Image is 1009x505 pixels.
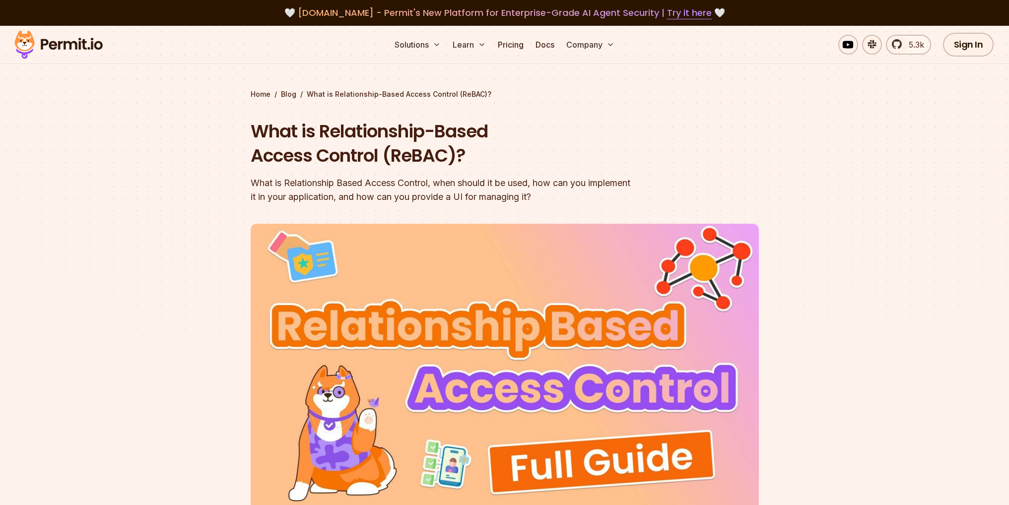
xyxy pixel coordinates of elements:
[251,119,632,168] h1: What is Relationship-Based Access Control (ReBAC)?
[449,35,490,55] button: Learn
[886,35,931,55] a: 5.3k
[298,6,712,19] span: [DOMAIN_NAME] - Permit's New Platform for Enterprise-Grade AI Agent Security |
[391,35,445,55] button: Solutions
[251,89,270,99] a: Home
[251,176,632,204] div: What is Relationship Based Access Control, when should it be used, how can you implement it in yo...
[10,28,107,62] img: Permit logo
[667,6,712,19] a: Try it here
[281,89,296,99] a: Blog
[562,35,618,55] button: Company
[532,35,558,55] a: Docs
[943,33,994,57] a: Sign In
[903,39,924,51] span: 5.3k
[494,35,528,55] a: Pricing
[251,89,759,99] div: / /
[24,6,985,20] div: 🤍 🤍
